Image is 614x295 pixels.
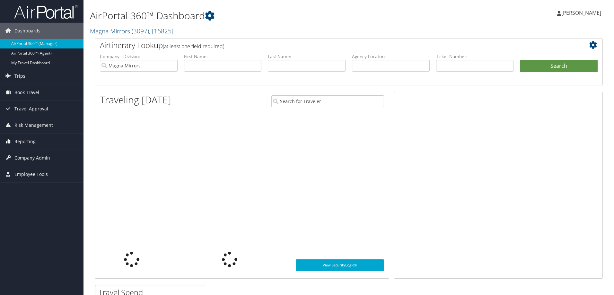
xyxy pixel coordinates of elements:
[100,40,555,51] h2: Airtinerary Lookup
[149,27,173,35] span: , [ 16825 ]
[352,53,430,60] label: Agency Locator:
[14,68,25,84] span: Trips
[14,134,36,150] span: Reporting
[14,101,48,117] span: Travel Approval
[296,259,384,271] a: View SecurityLogic®
[14,117,53,133] span: Risk Management
[14,4,78,19] img: airportal-logo.png
[14,150,50,166] span: Company Admin
[268,53,346,60] label: Last Name:
[90,9,435,22] h1: AirPortal 360™ Dashboard
[271,95,384,107] input: Search for Traveler
[100,53,178,60] label: Company - Division:
[184,53,262,60] label: First Name:
[14,84,39,100] span: Book Travel
[163,43,224,50] span: (at least one field required)
[520,60,598,73] button: Search
[14,23,40,39] span: Dashboards
[132,27,149,35] span: ( 3097 )
[561,9,601,16] span: [PERSON_NAME]
[100,93,171,107] h1: Traveling [DATE]
[14,166,48,182] span: Employee Tools
[557,3,608,22] a: [PERSON_NAME]
[90,27,173,35] a: Magna Mirrors
[436,53,514,60] label: Ticket Number:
